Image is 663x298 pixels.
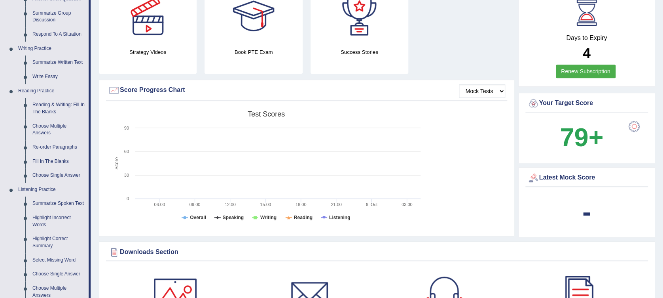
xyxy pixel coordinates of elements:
[225,202,236,207] text: 12:00
[190,215,206,220] tspan: Overall
[29,253,89,267] a: Select Missing Word
[29,211,89,232] a: Highlight Incorrect Words
[154,202,165,207] text: 06:00
[331,202,342,207] text: 21:00
[29,140,89,155] a: Re-order Paragraphs
[329,215,350,220] tspan: Listening
[15,183,89,197] a: Listening Practice
[99,48,197,56] h4: Strategy Videos
[583,45,590,61] b: 4
[108,84,505,96] div: Score Progress Chart
[29,6,89,27] a: Summarize Group Discussion
[205,48,302,56] h4: Book PTE Exam
[15,42,89,56] a: Writing Practice
[29,70,89,84] a: Write Essay
[124,149,129,154] text: 60
[127,196,129,201] text: 0
[29,155,89,169] a: Fill In The Blanks
[556,65,616,78] a: Renew Subscription
[402,202,413,207] text: 03:00
[124,173,129,178] text: 30
[15,84,89,98] a: Reading Practice
[260,215,277,220] tspan: Writing
[114,157,119,170] tspan: Score
[560,123,603,152] b: 79+
[260,202,271,207] text: 15:00
[248,110,285,118] tspan: Test scores
[29,27,89,42] a: Respond To A Situation
[311,48,408,56] h4: Success Stories
[366,202,377,207] tspan: 6. Oct
[296,202,307,207] text: 18:00
[582,197,591,226] b: -
[527,97,646,109] div: Your Target Score
[189,202,201,207] text: 09:00
[223,215,244,220] tspan: Speaking
[29,267,89,281] a: Choose Single Answer
[29,232,89,253] a: Highlight Correct Summary
[29,168,89,183] a: Choose Single Answer
[108,246,646,258] div: Downloads Section
[294,215,313,220] tspan: Reading
[124,126,129,130] text: 90
[527,172,646,184] div: Latest Mock Score
[29,197,89,211] a: Summarize Spoken Text
[527,34,646,42] h4: Days to Expiry
[29,98,89,119] a: Reading & Writing: Fill In The Blanks
[29,55,89,70] a: Summarize Written Text
[29,119,89,140] a: Choose Multiple Answers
